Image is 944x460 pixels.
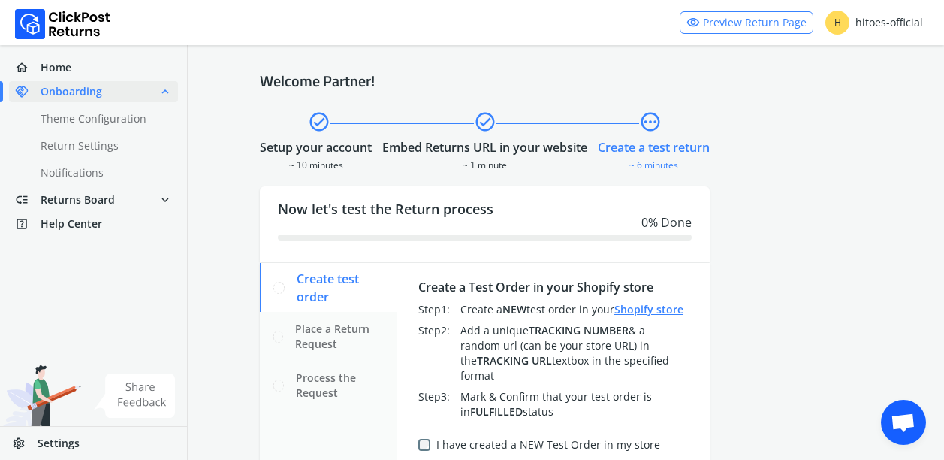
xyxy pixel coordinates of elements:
[418,302,460,317] div: Step 1 :
[295,322,385,352] span: Place a Return Request
[502,302,526,316] span: NEW
[436,437,660,452] label: I have created a NEW Test Order in my store
[296,371,385,401] span: Process the Request
[598,138,710,156] div: Create a test return
[639,108,662,135] span: pending
[529,323,629,337] span: TRACKING NUMBER
[382,138,587,156] div: Embed Returns URL in your website
[15,213,41,235] span: help_center
[308,108,330,135] span: check_circle
[94,374,176,418] img: share feedback
[15,9,110,39] img: Logo
[12,433,38,454] span: settings
[15,189,41,210] span: low_priority
[15,81,41,102] span: handshake
[260,72,872,90] h4: Welcome Partner!
[260,156,372,171] div: ~ 10 minutes
[9,108,196,129] a: Theme Configuration
[158,81,172,102] span: expand_less
[881,400,926,445] a: Open chat
[260,138,372,156] div: Setup your account
[9,162,196,183] a: Notifications
[460,323,669,383] span: Add a unique & a random url (can be your store URL) in the textbox in the specified format
[470,404,523,419] span: FULFILLED
[382,156,587,171] div: ~ 1 minute
[9,213,178,235] a: help_centerHelp Center
[41,84,102,99] span: Onboarding
[418,278,689,296] div: Create a Test Order in your Shopify store
[825,11,849,35] span: H
[460,389,652,419] span: Mark & Confirm that your test order is in status
[598,156,710,171] div: ~ 6 minutes
[9,135,196,156] a: Return Settings
[418,323,460,383] div: Step 2 :
[418,389,460,419] div: Step 3 :
[825,11,923,35] div: hitoes-official
[41,216,102,232] span: Help Center
[9,57,178,78] a: homeHome
[41,192,115,207] span: Returns Board
[38,436,80,451] span: Settings
[297,270,385,306] span: Create test order
[15,57,41,78] span: home
[158,189,172,210] span: expand_more
[278,213,692,232] div: 0 % Done
[474,108,496,135] span: check_circle
[477,353,552,368] span: TRACKING URL
[680,11,813,34] a: visibilityPreview Return Page
[260,186,710,262] div: Now let's test the Return process
[41,60,71,75] span: Home
[686,12,700,33] span: visibility
[614,302,683,316] a: Shopify store
[460,302,683,316] span: Create a test order in your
